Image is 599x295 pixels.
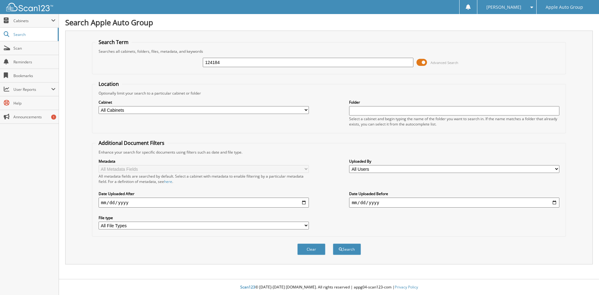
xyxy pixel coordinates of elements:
[486,5,521,9] span: [PERSON_NAME]
[568,265,599,295] iframe: Chat Widget
[65,17,593,27] h1: Search Apple Auto Group
[13,73,56,78] span: Bookmarks
[349,116,559,127] div: Select a cabinet and begin typing the name of the folder you want to search in. If the name match...
[99,215,309,220] label: File type
[13,101,56,106] span: Help
[349,198,559,208] input: end
[95,150,563,155] div: Enhance your search for specific documents using filters such as date and file type.
[431,60,458,65] span: Advanced Search
[13,87,51,92] span: User Reports
[13,46,56,51] span: Scan
[546,5,583,9] span: Apple Auto Group
[240,284,255,290] span: Scan123
[297,243,325,255] button: Clear
[99,191,309,196] label: Date Uploaded After
[99,198,309,208] input: start
[51,115,56,120] div: 1
[333,243,361,255] button: Search
[59,280,599,295] div: © [DATE]-[DATE] [DOMAIN_NAME]. All rights reserved | appg04-scan123-com |
[95,39,132,46] legend: Search Term
[95,91,563,96] div: Optionally limit your search to a particular cabinet or folder
[349,191,559,196] label: Date Uploaded Before
[349,100,559,105] label: Folder
[95,49,563,54] div: Searches all cabinets, folders, files, metadata, and keywords
[95,140,168,146] legend: Additional Document Filters
[6,3,53,11] img: scan123-logo-white.svg
[13,59,56,65] span: Reminders
[13,114,56,120] span: Announcements
[95,81,122,87] legend: Location
[13,32,55,37] span: Search
[395,284,418,290] a: Privacy Policy
[13,18,51,23] span: Cabinets
[99,159,309,164] label: Metadata
[349,159,559,164] label: Uploaded By
[164,179,172,184] a: here
[99,174,309,184] div: All metadata fields are searched by default. Select a cabinet with metadata to enable filtering b...
[99,100,309,105] label: Cabinet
